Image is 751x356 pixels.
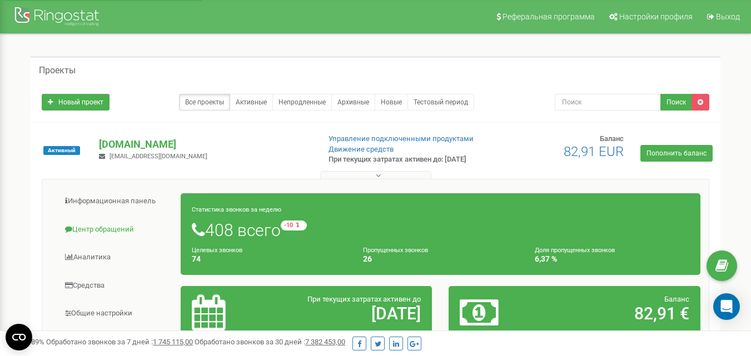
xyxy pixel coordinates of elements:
[600,134,624,143] span: Баланс
[329,134,474,143] a: Управление подключенными продуктами
[363,247,428,254] small: Пропущенных звонков
[535,255,689,263] h4: 6,37 %
[664,295,689,303] span: Баланс
[660,94,692,111] button: Поиск
[51,244,181,271] a: Аналитика
[46,338,193,346] span: Обработано звонков за 7 дней :
[192,220,689,239] h1: 408 всего
[363,255,518,263] h4: 26
[51,328,181,355] a: Виртуальная АТС
[42,94,110,111] a: Новый проект
[716,12,740,21] span: Выход
[331,94,375,111] a: Архивные
[329,154,483,165] p: При текущих затратах активен до: [DATE]
[307,295,421,303] span: При текущих затратах активен до
[39,66,76,76] h5: Проекты
[51,216,181,243] a: Центр обращений
[153,338,193,346] u: 1 745 115,00
[51,300,181,327] a: Общие настройки
[375,94,408,111] a: Новые
[51,272,181,299] a: Средства
[281,220,307,230] small: -10
[99,137,310,152] p: [DOMAIN_NAME]
[6,324,32,350] button: Open CMP widget
[192,247,242,254] small: Целевых звонков
[272,94,332,111] a: Непродленные
[192,206,281,213] small: Статистика звонков за неделю
[640,145,713,162] a: Пополнить баланс
[51,188,181,215] a: Информационная панель
[179,94,230,111] a: Все проекты
[192,255,346,263] h4: 74
[329,145,394,153] a: Движение средств
[619,12,693,21] span: Настройки профиля
[43,146,80,155] span: Активный
[407,94,474,111] a: Тестовый период
[564,144,624,159] span: 82,91 EUR
[555,94,661,111] input: Поиск
[195,338,345,346] span: Обработано звонков за 30 дней :
[713,293,740,320] div: Open Intercom Messenger
[110,153,207,160] span: [EMAIL_ADDRESS][DOMAIN_NAME]
[230,94,273,111] a: Активные
[535,247,615,254] small: Доля пропущенных звонков
[503,12,595,21] span: Реферальная программа
[305,338,345,346] u: 7 382 453,00
[542,304,689,323] h2: 82,91 €
[273,304,421,323] h2: [DATE]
